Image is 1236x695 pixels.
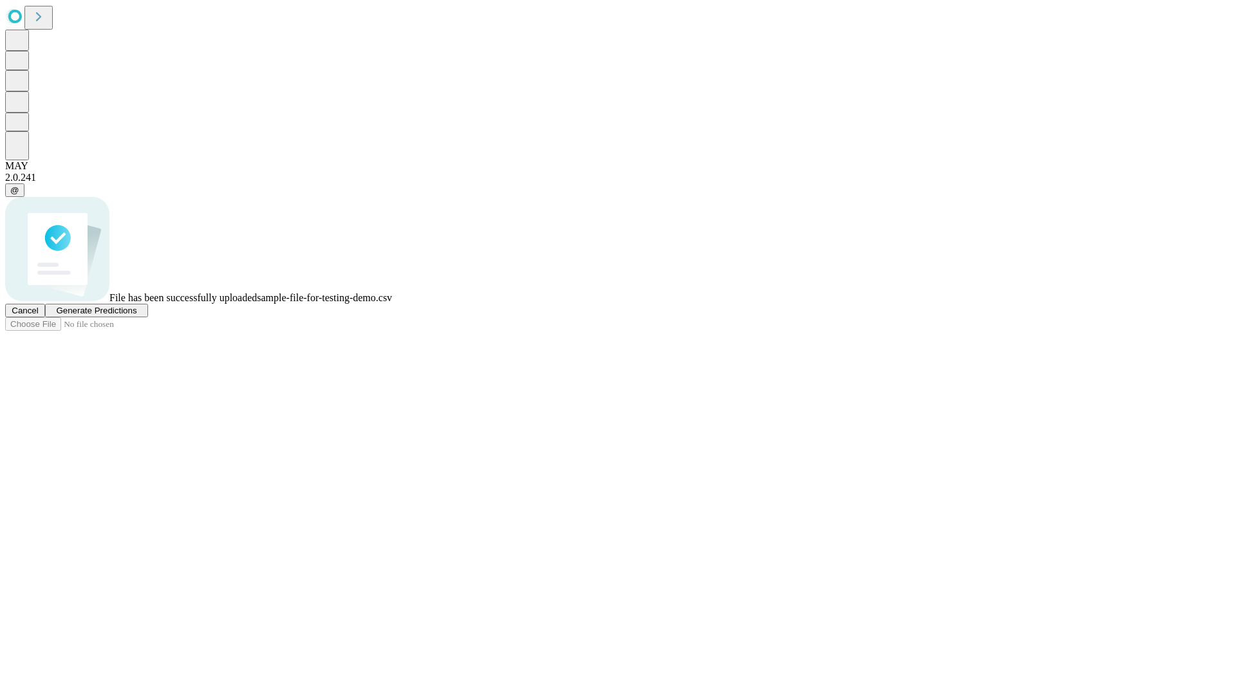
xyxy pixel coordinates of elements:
span: File has been successfully uploaded [109,292,257,303]
span: Generate Predictions [56,306,136,315]
button: Generate Predictions [45,304,148,317]
span: Cancel [12,306,39,315]
button: Cancel [5,304,45,317]
span: sample-file-for-testing-demo.csv [257,292,392,303]
div: 2.0.241 [5,172,1231,183]
span: @ [10,185,19,195]
div: MAY [5,160,1231,172]
button: @ [5,183,24,197]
